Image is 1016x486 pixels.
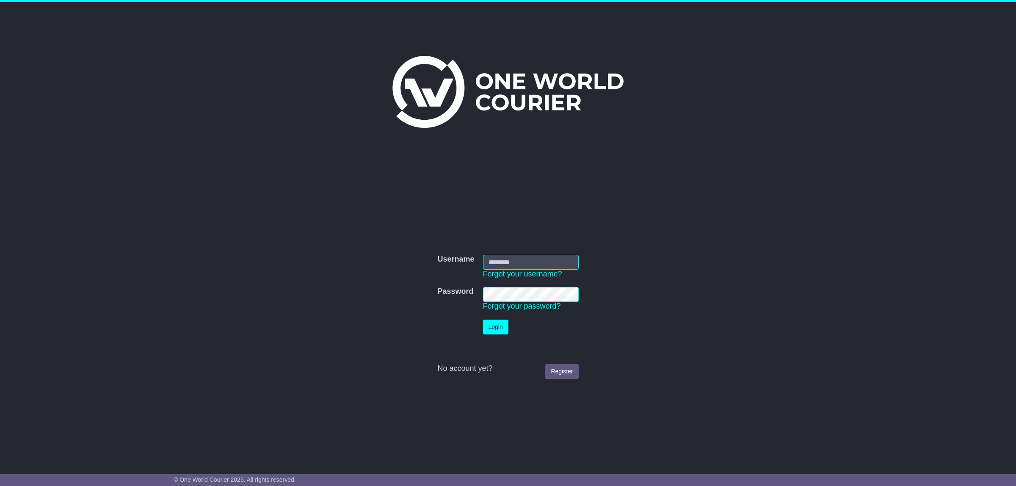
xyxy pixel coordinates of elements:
[437,287,473,296] label: Password
[392,56,624,128] img: One World
[483,320,508,334] button: Login
[545,364,578,379] a: Register
[437,255,474,264] label: Username
[437,364,578,373] div: No account yet?
[483,270,562,278] a: Forgot your username?
[174,476,296,483] span: © One World Courier 2025. All rights reserved.
[483,302,561,310] a: Forgot your password?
